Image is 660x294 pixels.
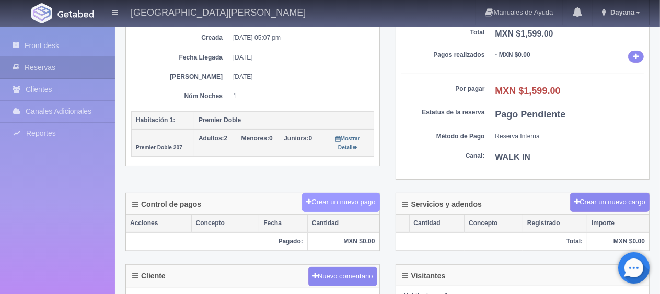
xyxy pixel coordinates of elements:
[194,111,374,130] th: Premier Doble
[284,135,312,142] span: 0
[136,116,175,124] b: Habitación 1:
[31,3,52,23] img: Getabed
[465,215,523,232] th: Concepto
[132,272,166,280] h4: Cliente
[409,215,465,232] th: Cantidad
[241,135,273,142] span: 0
[302,193,379,212] button: Crear un nuevo pago
[233,53,366,62] dd: [DATE]
[191,215,259,232] th: Concepto
[139,53,223,62] dt: Fecha Llegada
[587,232,649,251] th: MXN $0.00
[199,135,224,142] strong: Adultos:
[307,232,379,251] th: MXN $0.00
[336,135,360,151] a: Mostrar Detalle
[495,132,644,141] dd: Reserva Interna
[139,73,223,81] dt: [PERSON_NAME]
[401,151,485,160] dt: Canal:
[139,33,223,42] dt: Creada
[523,215,587,232] th: Registrado
[402,201,482,208] h4: Servicios y adendos
[495,29,553,38] b: MXN $1,599.00
[401,108,485,117] dt: Estatus de la reserva
[495,86,561,96] b: MXN $1,599.00
[401,28,485,37] dt: Total
[136,145,182,150] small: Premier Doble 207
[336,136,360,150] small: Mostrar Detalle
[259,215,308,232] th: Fecha
[401,51,485,60] dt: Pagos realizados
[139,92,223,101] dt: Núm Noches
[233,73,366,81] dd: [DATE]
[284,135,308,142] strong: Juniors:
[241,135,269,142] strong: Menores:
[126,232,307,251] th: Pagado:
[401,132,485,141] dt: Método de Pago
[401,85,485,93] dt: Por pagar
[495,152,531,161] b: WALK IN
[308,267,377,286] button: Nuevo comentario
[233,92,366,101] dd: 1
[570,193,650,212] button: Crear un nuevo cargo
[131,5,306,18] h4: [GEOGRAPHIC_DATA][PERSON_NAME]
[495,109,566,120] b: Pago Pendiente
[199,135,227,142] span: 2
[132,201,201,208] h4: Control de pagos
[126,215,191,232] th: Acciones
[307,215,379,232] th: Cantidad
[608,8,634,16] span: Dayana
[587,215,649,232] th: Importe
[402,272,446,280] h4: Visitantes
[495,51,530,58] b: - MXN $0.00
[396,232,587,251] th: Total:
[57,10,94,18] img: Getabed
[233,33,366,42] dd: [DATE] 05:07 pm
